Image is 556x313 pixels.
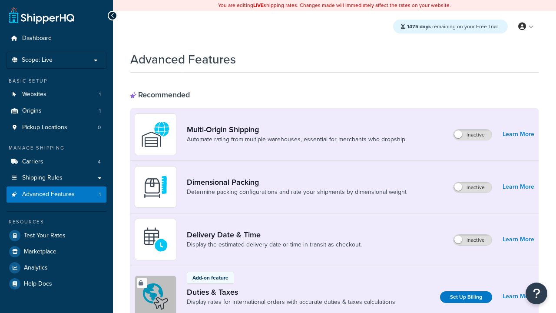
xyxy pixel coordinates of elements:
[187,298,395,306] a: Display rates for international orders with accurate duties & taxes calculations
[22,57,53,64] span: Scope: Live
[130,51,236,68] h1: Advanced Features
[253,1,264,9] b: LIVE
[22,191,75,198] span: Advanced Features
[503,181,534,193] a: Learn More
[98,158,101,166] span: 4
[526,283,547,304] button: Open Resource Center
[7,120,106,136] li: Pickup Locations
[22,124,67,131] span: Pickup Locations
[7,260,106,276] a: Analytics
[7,87,106,103] a: Websites1
[7,186,106,203] a: Advanced Features1
[407,23,431,30] strong: 1475 days
[192,274,228,282] p: Add-on feature
[7,120,106,136] a: Pickup Locations0
[187,135,405,144] a: Automate rating from multiple warehouses, essential for merchants who dropship
[22,107,42,115] span: Origins
[453,182,492,193] label: Inactive
[7,87,106,103] li: Websites
[99,107,101,115] span: 1
[503,290,534,303] a: Learn More
[140,224,171,255] img: gfkeb5ejjkALwAAAABJRU5ErkJggg==
[7,30,106,47] a: Dashboard
[130,90,190,100] div: Recommended
[7,228,106,243] a: Test Your Rates
[22,174,63,182] span: Shipping Rules
[7,170,106,186] a: Shipping Rules
[99,191,101,198] span: 1
[140,119,171,150] img: WatD5o0RtDAAAAAElFTkSuQmCC
[7,218,106,226] div: Resources
[7,154,106,170] li: Carriers
[24,232,66,240] span: Test Your Rates
[24,280,52,288] span: Help Docs
[453,235,492,245] label: Inactive
[187,125,405,134] a: Multi-Origin Shipping
[7,144,106,152] div: Manage Shipping
[140,172,171,202] img: DTVBYsAAAAAASUVORK5CYII=
[7,244,106,260] a: Marketplace
[7,186,106,203] li: Advanced Features
[7,103,106,119] li: Origins
[503,128,534,140] a: Learn More
[22,158,43,166] span: Carriers
[187,177,407,187] a: Dimensional Packing
[98,124,101,131] span: 0
[99,91,101,98] span: 1
[7,77,106,85] div: Basic Setup
[22,91,46,98] span: Websites
[503,233,534,246] a: Learn More
[407,23,498,30] span: remaining on your Free Trial
[187,188,407,196] a: Determine packing configurations and rate your shipments by dimensional weight
[187,240,362,249] a: Display the estimated delivery date or time in transit as checkout.
[440,291,492,303] a: Set Up Billing
[7,154,106,170] a: Carriers4
[453,130,492,140] label: Inactive
[22,35,52,42] span: Dashboard
[24,248,56,256] span: Marketplace
[187,230,362,240] a: Delivery Date & Time
[187,287,395,297] a: Duties & Taxes
[7,103,106,119] a: Origins1
[24,264,48,272] span: Analytics
[7,276,106,292] a: Help Docs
